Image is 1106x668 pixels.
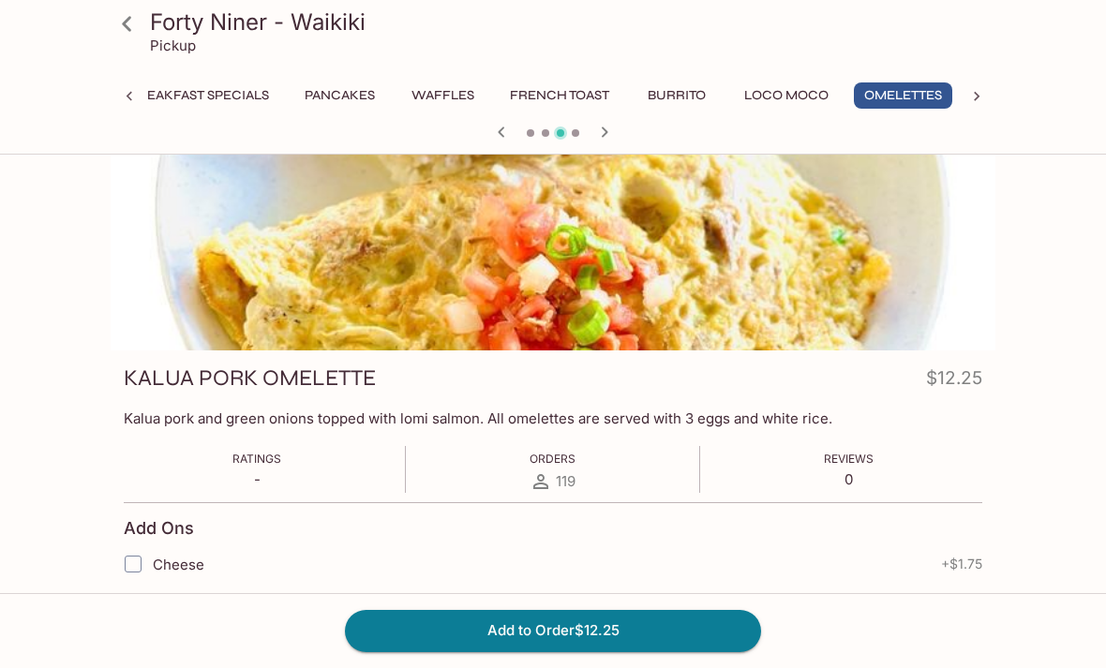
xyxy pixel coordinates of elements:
[824,470,874,488] p: 0
[635,82,719,109] button: Burrito
[556,472,575,490] span: 119
[153,556,204,573] span: Cheese
[345,610,761,651] button: Add to Order$12.25
[294,82,385,109] button: Pancakes
[124,409,982,427] p: Kalua pork and green onions topped with lomi salmon. All omelettes are served with 3 eggs and whi...
[150,7,988,37] h3: Forty Niner - Waikiki
[111,102,995,350] div: KALUA PORK OMELETTE
[400,82,485,109] button: Waffles
[119,82,279,109] button: Breakfast Specials
[232,452,281,466] span: Ratings
[824,452,874,466] span: Reviews
[232,470,281,488] p: -
[941,557,982,572] span: + $1.75
[926,364,982,400] h4: $12.25
[500,82,620,109] button: French Toast
[854,82,952,109] button: Omelettes
[124,518,194,539] h4: Add Ons
[150,37,196,54] p: Pickup
[124,364,376,393] h3: KALUA PORK OMELETTE
[734,82,839,109] button: Loco Moco
[530,452,575,466] span: Orders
